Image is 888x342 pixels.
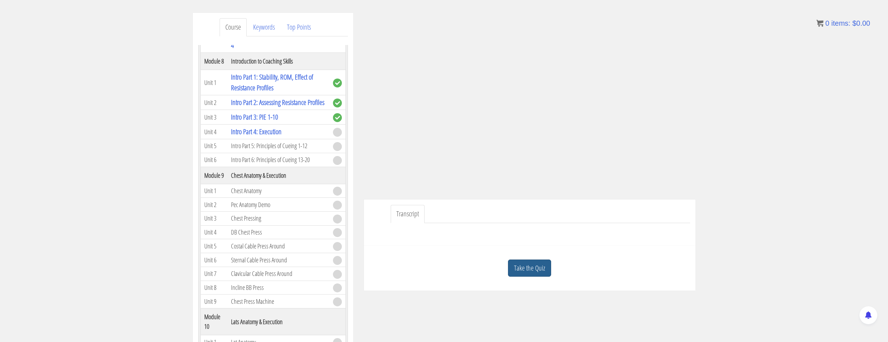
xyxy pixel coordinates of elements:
a: 0 items: $0.00 [816,19,870,27]
a: Intro Part 1: Stability, ROM, Effect of Resistance Profiles [231,72,313,92]
bdi: 0.00 [852,19,870,27]
a: Intro Part 2: Assessing Resistance Profiles [231,97,324,107]
td: Unit 6 [200,253,227,267]
td: Unit 8 [200,281,227,295]
td: Pec Anatomy Demo [227,198,329,212]
span: complete [333,113,342,122]
span: items: [831,19,850,27]
td: Unit 9 [200,295,227,308]
a: Transcript [391,205,425,223]
td: Chest Anatomy [227,184,329,198]
td: DB Chest Press [227,225,329,239]
td: Unit 2 [200,95,227,110]
td: Intro Part 6: Principles of Cueing 13-20 [227,153,329,167]
img: icon11.png [816,20,823,27]
a: Course [220,18,247,36]
span: complete [333,99,342,107]
a: Intro Part 4: Execution [231,127,282,136]
td: Unit 3 [200,110,227,125]
td: Clavicular Cable Press Around [227,267,329,281]
td: Unit 4 [200,225,227,239]
td: Incline BB Press [227,281,329,295]
a: Take the Quiz [508,260,551,277]
td: Unit 6 [200,153,227,167]
a: Intro Part 3: PIE 1-10 [231,112,278,122]
a: Top Points [281,18,317,36]
span: $ [852,19,856,27]
td: Unit 3 [200,212,227,226]
th: Lats Anatomy & Execution [227,308,329,335]
th: Module 9 [200,167,227,184]
td: Unit 5 [200,139,227,153]
td: Chest Pressing [227,212,329,226]
td: Unit 5 [200,239,227,253]
td: Costal Cable Press Around [227,239,329,253]
th: Introduction to Coaching Skills [227,53,329,70]
a: Keywords [247,18,281,36]
td: Unit 1 [200,70,227,95]
th: Module 10 [200,308,227,335]
th: Chest Anatomy & Execution [227,167,329,184]
td: Unit 2 [200,198,227,212]
span: complete [333,79,342,87]
span: 0 [825,19,829,27]
td: Unit 7 [200,267,227,281]
td: Unit 4 [200,125,227,139]
td: Chest Press Machine [227,295,329,308]
th: Module 8 [200,53,227,70]
td: Intro Part 5: Principles of Cueing 1-12 [227,139,329,153]
td: Unit 1 [200,184,227,198]
td: Sternal Cable Press Around [227,253,329,267]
